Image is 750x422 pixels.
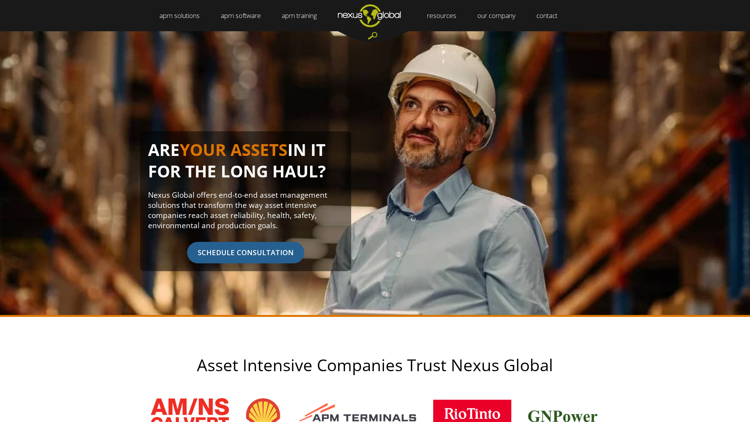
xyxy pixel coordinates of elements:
[148,139,343,190] h1: ARE IN IT FOR THE LONG HAUL?
[121,356,629,374] h2: Asset Intensive Companies Trust Nexus Global
[180,138,287,161] span: YOUR ASSETS
[187,242,304,263] span: SCHEDULE CONSULTATION
[148,190,343,231] p: Nexus Global offers end-to-end asset management solutions that transform the way asset intensive ...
